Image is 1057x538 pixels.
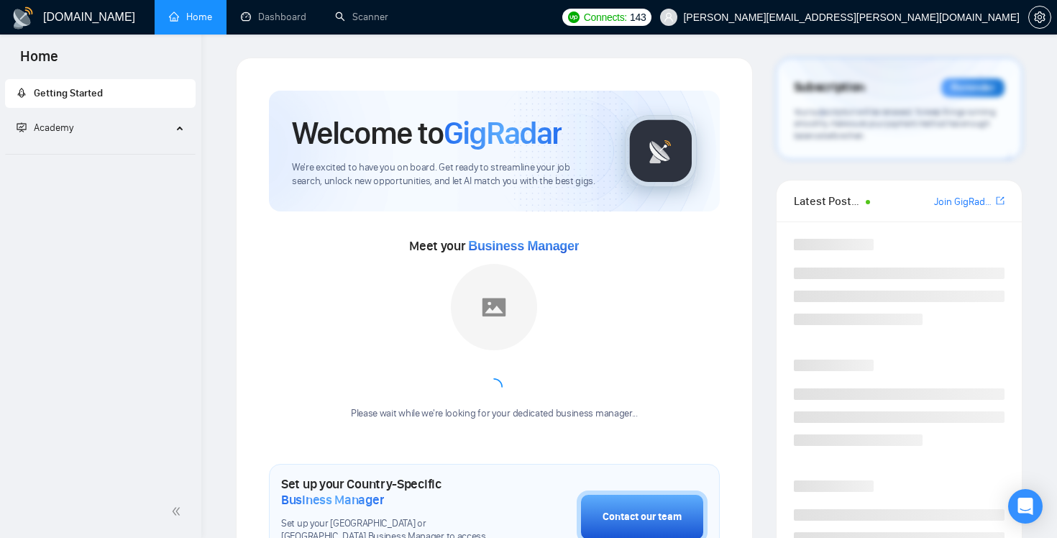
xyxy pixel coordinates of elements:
[941,78,1005,97] div: Reminder
[1028,12,1051,23] a: setting
[17,88,27,98] span: rocket
[171,504,186,519] span: double-left
[451,264,537,350] img: placeholder.png
[794,192,862,210] span: Latest Posts from the GigRadar Community
[5,79,196,108] li: Getting Started
[292,114,562,152] h1: Welcome to
[9,46,70,76] span: Home
[241,11,306,23] a: dashboardDashboard
[342,407,646,421] div: Please wait while we're looking for your dedicated business manager...
[1029,12,1051,23] span: setting
[169,11,212,23] a: homeHome
[794,106,996,141] span: Your subscription will be renewed. To keep things running smoothly, make sure your payment method...
[444,114,562,152] span: GigRadar
[281,492,384,508] span: Business Manager
[568,12,580,23] img: upwork-logo.png
[34,122,73,134] span: Academy
[996,195,1005,206] span: export
[281,476,505,508] h1: Set up your Country-Specific
[335,11,388,23] a: searchScanner
[794,76,865,100] span: Subscription
[584,9,627,25] span: Connects:
[625,115,697,187] img: gigradar-logo.png
[630,9,646,25] span: 143
[1008,489,1043,524] div: Open Intercom Messenger
[482,375,506,399] span: loading
[292,161,602,188] span: We're excited to have you on board. Get ready to streamline your job search, unlock new opportuni...
[1028,6,1051,29] button: setting
[5,148,196,158] li: Academy Homepage
[34,87,103,99] span: Getting Started
[664,12,674,22] span: user
[12,6,35,29] img: logo
[409,238,579,254] span: Meet your
[603,509,682,525] div: Contact our team
[17,122,27,132] span: fund-projection-screen
[468,239,579,253] span: Business Manager
[934,194,993,210] a: Join GigRadar Slack Community
[996,194,1005,208] a: export
[17,122,73,134] span: Academy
